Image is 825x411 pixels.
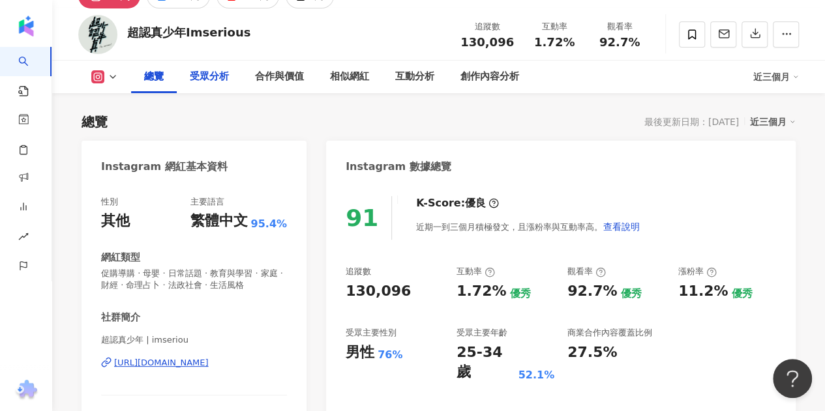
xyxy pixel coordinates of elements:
[603,214,640,240] button: 查看說明
[101,196,118,208] div: 性別
[567,266,606,277] div: 觀看率
[190,211,247,231] div: 繁體中文
[595,20,644,33] div: 觀看率
[346,343,374,363] div: 男性
[101,251,140,264] div: 網紅類型
[678,281,728,302] div: 11.2%
[16,16,37,36] img: logo icon
[457,281,506,302] div: 1.72%
[599,36,640,49] span: 92.7%
[460,20,514,33] div: 追蹤數
[395,69,434,85] div: 互動分析
[567,327,652,339] div: 商業合作內容覆蓋比例
[330,69,369,85] div: 相似網紅
[255,69,304,85] div: 合作與價值
[644,117,739,127] div: 最後更新日期：[DATE]
[250,217,287,231] span: 95.4%
[518,368,554,382] div: 52.1%
[603,221,640,232] span: 查看說明
[101,334,287,346] span: 超認真少年 | imseriou
[378,348,402,362] div: 76%
[18,223,29,253] span: rise
[190,69,229,85] div: 受眾分析
[346,281,411,302] div: 130,096
[114,357,209,369] div: [URL][DOMAIN_NAME]
[346,205,378,231] div: 91
[346,160,451,174] div: Instagram 數據總覽
[457,327,507,339] div: 受眾主要年齡
[416,214,640,240] div: 近期一到三個月積極發文，且漲粉率與互動率高。
[460,35,514,49] span: 130,096
[346,327,397,339] div: 受眾主要性別
[416,196,499,210] div: K-Score :
[567,343,617,363] div: 27.5%
[530,20,579,33] div: 互動率
[127,24,250,40] div: 超認真少年Imserious
[346,266,371,277] div: 追蹤數
[101,268,287,291] span: 促購導購 · 母嬰 · 日常話題 · 教育與學習 · 家庭 · 財經 · 命理占卜 · 法政社會 · 生活風格
[753,66,799,87] div: 近三個月
[620,287,641,301] div: 優秀
[731,287,752,301] div: 優秀
[78,15,117,54] img: KOL Avatar
[18,47,44,98] a: search
[101,357,287,369] a: [URL][DOMAIN_NAME]
[465,196,486,210] div: 優良
[567,281,617,302] div: 92.7%
[534,36,575,49] span: 1.72%
[509,287,530,301] div: 優秀
[773,359,812,398] iframe: Help Scout Beacon - Open
[678,266,717,277] div: 漲粉率
[190,196,224,208] div: 主要語言
[457,266,495,277] div: 互動率
[101,160,228,174] div: Instagram 網紅基本資料
[460,69,519,85] div: 創作內容分析
[101,211,130,231] div: 其他
[101,311,140,324] div: 社群簡介
[457,343,515,383] div: 25-34 歲
[82,113,108,131] div: 總覽
[750,113,796,130] div: 近三個月
[14,380,39,401] img: chrome extension
[144,69,164,85] div: 總覽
